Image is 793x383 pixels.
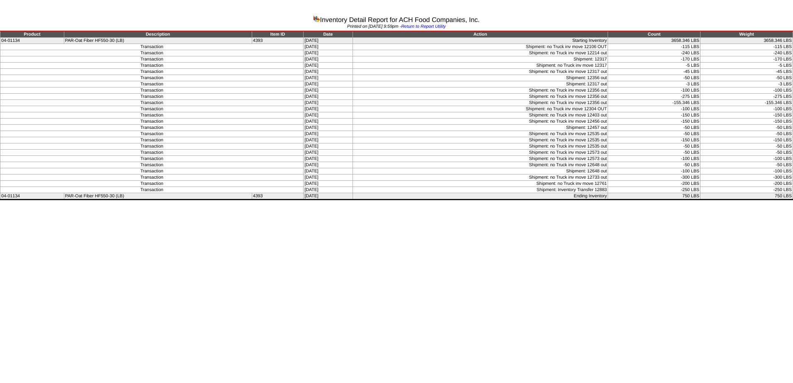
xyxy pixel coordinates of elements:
[353,100,608,106] td: Shipment: no Truck inv move 12356 out
[304,162,353,168] td: [DATE]
[608,143,701,150] td: -50 LBS
[608,44,701,50] td: -115 LBS
[353,125,608,131] td: Shipment: 12457 out
[608,125,701,131] td: -50 LBS
[0,112,304,119] td: Transaction
[304,63,353,69] td: [DATE]
[0,181,304,187] td: Transaction
[353,162,608,168] td: Shipment: no Truck inv move 12648 out
[353,63,608,69] td: Shipment: no Truck inv move 12317
[0,187,304,193] td: Transaction
[304,125,353,131] td: [DATE]
[0,162,304,168] td: Transaction
[0,150,304,156] td: Transaction
[701,100,793,106] td: -155.346 LBS
[304,100,353,106] td: [DATE]
[608,119,701,125] td: -150 LBS
[0,193,64,200] td: 04-01134
[304,181,353,187] td: [DATE]
[701,143,793,150] td: -50 LBS
[701,181,793,187] td: -200 LBS
[353,131,608,137] td: Shipment: no Truck inv move 12535 out
[252,31,303,38] td: Item ID
[353,38,608,44] td: Starting Inventory
[608,156,701,162] td: -100 LBS
[304,156,353,162] td: [DATE]
[608,87,701,94] td: -100 LBS
[0,50,304,56] td: Transaction
[701,44,793,50] td: -115 LBS
[701,31,793,38] td: Weight
[64,31,252,38] td: Description
[701,63,793,69] td: -5 LBS
[701,69,793,75] td: -45 LBS
[701,150,793,156] td: -50 LBS
[701,87,793,94] td: -100 LBS
[608,50,701,56] td: -240 LBS
[608,56,701,63] td: -170 LBS
[608,81,701,87] td: -3 LBS
[304,106,353,112] td: [DATE]
[353,44,608,50] td: Shipment: no Truck inv move 12106 OUT
[701,75,793,81] td: -50 LBS
[353,56,608,63] td: Shipment: 12317
[304,193,353,200] td: [DATE]
[353,137,608,143] td: Shipment: no Truck inv move 12535 out
[353,156,608,162] td: Shipment: no Truck inv move 12573 out
[353,81,608,87] td: Shipment: 12317 out
[304,131,353,137] td: [DATE]
[353,50,608,56] td: Shipment: no Truck inv move 12214 out
[353,31,608,38] td: Action
[0,156,304,162] td: Transaction
[701,193,793,200] td: 750 LBS
[353,150,608,156] td: Shipment: no Truck inv move 12573 out
[304,75,353,81] td: [DATE]
[701,112,793,119] td: -150 LBS
[353,168,608,175] td: Shipment: 12648 out
[353,119,608,125] td: Shipment: no Truck inv move 12456 out
[0,125,304,131] td: Transaction
[353,181,608,187] td: Shipment: no Truck inv move 12761
[608,193,701,200] td: 750 LBS
[701,106,793,112] td: -100 LBS
[304,50,353,56] td: [DATE]
[0,100,304,106] td: Transaction
[64,193,252,200] td: PAR-Oat Fiber HF550-30 (LB)
[304,187,353,193] td: [DATE]
[313,15,320,22] img: graph.gif
[304,44,353,50] td: [DATE]
[701,131,793,137] td: -50 LBS
[304,69,353,75] td: [DATE]
[0,44,304,50] td: Transaction
[304,38,353,44] td: [DATE]
[0,137,304,143] td: Transaction
[701,156,793,162] td: -100 LBS
[353,143,608,150] td: Shipment: no Truck inv move 12535 out
[701,187,793,193] td: -250 LBS
[0,175,304,181] td: Transaction
[701,38,793,44] td: 3658.346 LBS
[353,69,608,75] td: Shipment: no Truck inv move 12317 out
[608,131,701,137] td: -50 LBS
[304,56,353,63] td: [DATE]
[64,38,252,44] td: PAR-Oat Fiber HF550-30 (LB)
[701,94,793,100] td: -275 LBS
[353,75,608,81] td: Shipment: 12356 out
[701,168,793,175] td: -100 LBS
[701,119,793,125] td: -150 LBS
[608,162,701,168] td: -50 LBS
[608,181,701,187] td: -200 LBS
[608,31,701,38] td: Count
[0,168,304,175] td: Transaction
[252,193,303,200] td: 4393
[608,187,701,193] td: -250 LBS
[304,94,353,100] td: [DATE]
[0,119,304,125] td: Transaction
[0,106,304,112] td: Transaction
[701,81,793,87] td: -3 LBS
[608,137,701,143] td: -150 LBS
[304,175,353,181] td: [DATE]
[353,94,608,100] td: Shipment: no Truck inv move 12356 out
[608,38,701,44] td: 3658.346 LBS
[353,175,608,181] td: Shipment: no Truck inv move 12733 out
